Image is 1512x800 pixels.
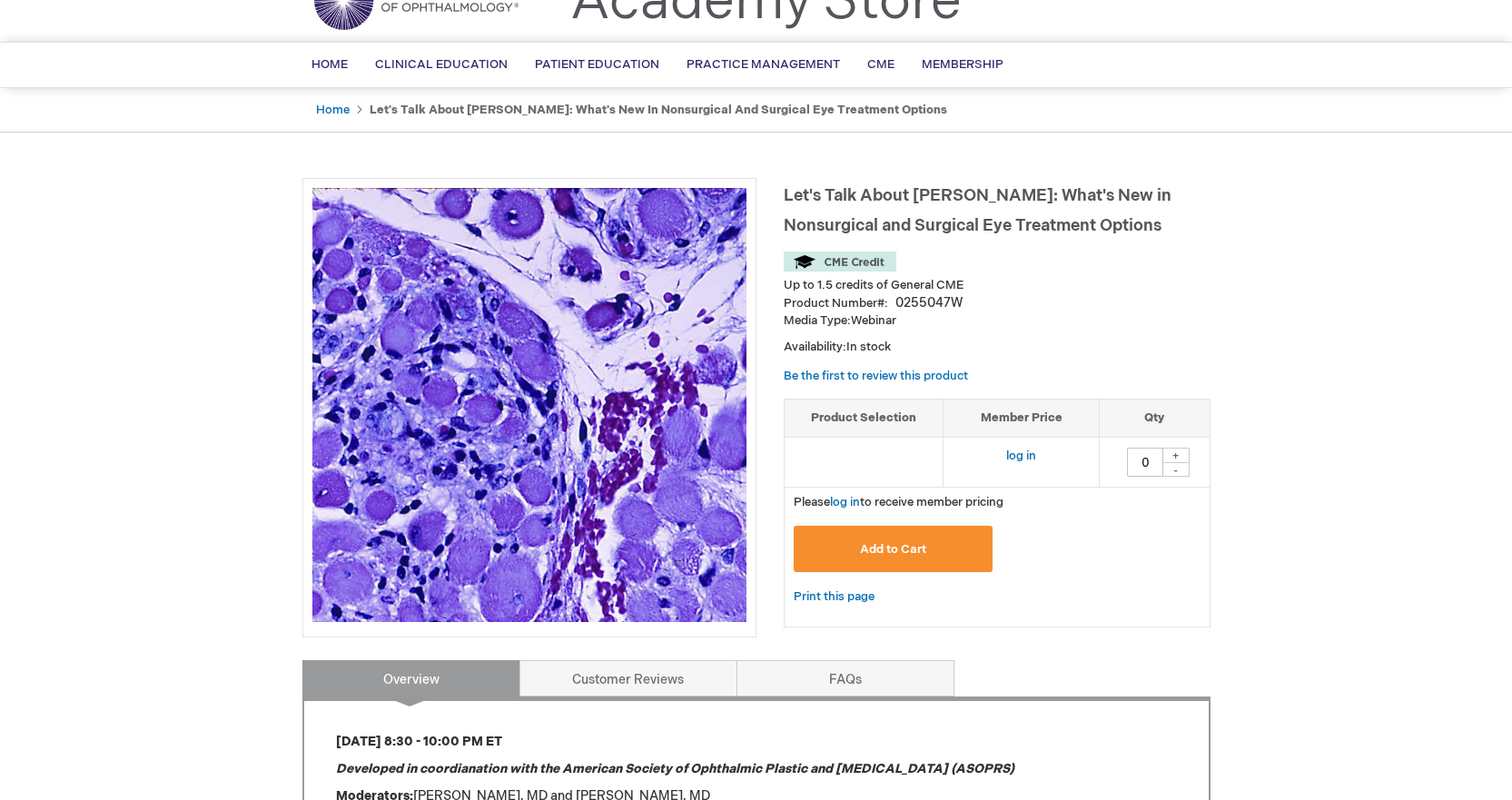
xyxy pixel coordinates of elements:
[311,57,348,72] span: Home
[784,312,1211,330] p: Webinar
[375,57,508,72] span: Clinical Education
[687,57,840,72] span: Practice Management
[519,660,737,696] a: Customer Reviews
[846,340,891,354] span: In stock
[784,313,851,328] strong: Media Type:
[794,586,875,608] a: Print this page
[784,186,1171,235] span: Let's Talk About [PERSON_NAME]: What's New in Nonsurgical and Surgical Eye Treatment Options
[794,526,993,572] button: Add to Cart
[736,660,954,696] a: FAQs
[312,188,746,622] img: Let's Talk About TED: What's New in Nonsurgical and Surgical Eye Treatment Options
[1162,462,1190,477] div: -
[370,103,947,117] strong: Let's Talk About [PERSON_NAME]: What's New in Nonsurgical and Surgical Eye Treatment Options
[1006,449,1036,463] a: log in
[784,277,1211,294] li: Up to 1.5 credits of General CME
[922,57,1003,72] span: Membership
[860,542,926,557] span: Add to Cart
[944,400,1100,438] th: Member Price
[302,660,520,696] a: Overview
[784,296,888,311] strong: Product Number
[336,761,1014,776] em: Developed in coordianation with the American Society of Ophthalmic Plastic and [MEDICAL_DATA] (AS...
[535,57,659,72] span: Patient Education
[784,339,1211,356] p: Availability:
[784,252,896,272] img: CME Credit
[1100,400,1210,438] th: Qty
[867,57,894,72] span: CME
[784,369,968,383] a: Be the first to review this product
[1127,448,1163,477] input: Qty
[316,103,350,117] a: Home
[336,734,502,749] strong: [DATE] 8:30 - 10:00 PM ET
[895,294,963,312] div: 0255047W
[830,495,860,509] a: log in
[1162,448,1190,463] div: +
[794,495,1003,509] span: Please to receive member pricing
[785,400,944,438] th: Product Selection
